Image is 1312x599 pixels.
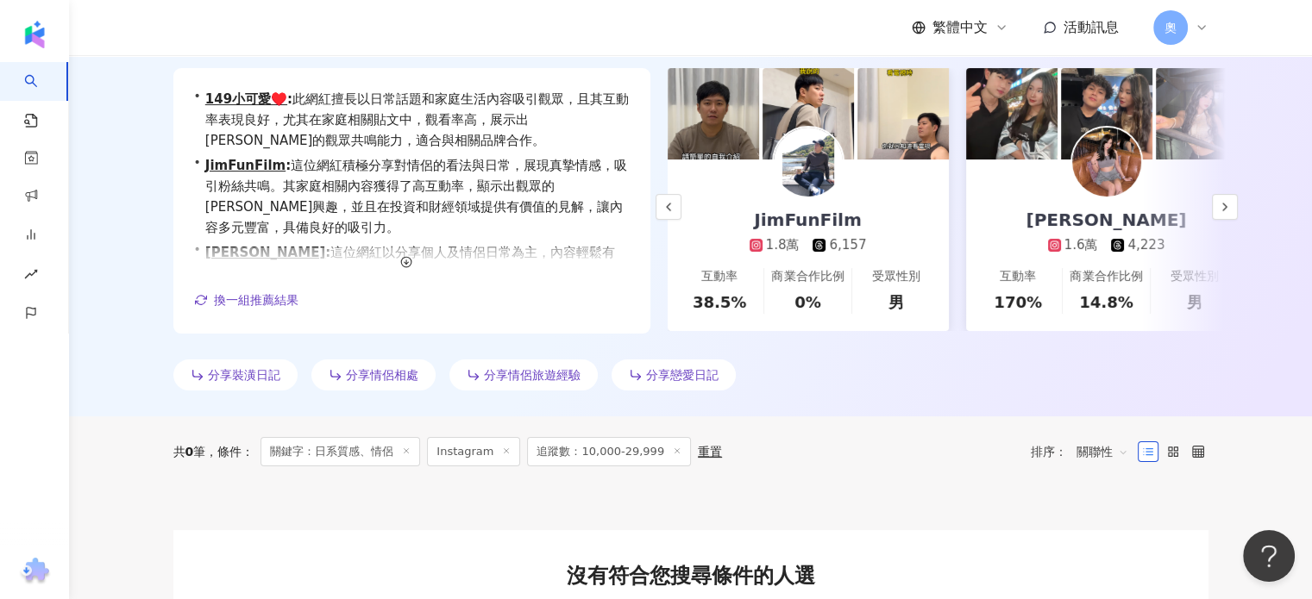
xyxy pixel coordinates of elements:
[888,291,904,313] div: 男
[1171,268,1219,285] div: 受眾性別
[966,68,1058,159] img: post-image
[205,158,286,173] a: JimFunFilm
[932,18,988,37] span: 繁體中文
[529,565,852,589] h2: 沒有符合您搜尋條件的人選
[1164,18,1177,37] span: 奧
[1000,268,1036,285] div: 互動率
[1009,208,1204,232] div: [PERSON_NAME]
[1243,530,1295,582] iframe: Help Scout Beacon - Open
[205,242,630,304] span: 這位網紅以分享個人及情侶日常為主，內容輕鬆有趣，吸引了大量觀眾。特別在家庭和教育類內容中表現卓越，與粉絲互動頻繁，展示出深厚的社羣關係，適合品牌進行合作。
[205,155,630,238] span: 這位網紅積極分享對情侶的看法與日常，展現真摯情感，吸引粉絲共鳴。其家庭相關內容獲得了高互動率，顯示出觀眾的[PERSON_NAME]興趣，並且在投資和財經領域提供有價值的見解，讓內容多元豐富，具...
[21,21,48,48] img: logo icon
[737,208,879,232] div: JimFunFilm
[205,91,287,107] a: 149小可愛♥️
[966,159,1247,331] a: [PERSON_NAME]1.6萬4,223互動率170%商業合作比例14.8%受眾性別男
[427,437,520,466] span: Instagram
[794,291,821,313] div: 0%
[872,268,920,285] div: 受眾性別
[829,236,866,254] div: 6,157
[527,437,691,466] span: 追蹤數：10,000-29,999
[194,287,299,313] button: 換一組推薦結果
[1064,19,1119,35] span: 活動訊息
[214,293,298,307] span: 換一組推薦結果
[646,368,719,382] span: 分享戀愛日記
[325,245,330,260] span: :
[771,268,844,285] div: 商業合作比例
[1061,68,1152,159] img: post-image
[194,242,630,304] div: •
[1072,128,1141,197] img: KOL Avatar
[194,155,630,238] div: •
[774,128,843,197] img: KOL Avatar
[1070,268,1142,285] div: 商業合作比例
[205,445,254,459] span: 條件 ：
[261,437,420,466] span: 關鍵字：日系質感、情侶
[1031,438,1138,465] div: 排序：
[173,445,206,459] div: 共 筆
[1156,68,1247,159] img: post-image
[24,257,38,296] span: rise
[1187,291,1202,313] div: 男
[1064,236,1098,254] div: 1.6萬
[701,268,738,285] div: 互動率
[668,159,949,331] a: JimFunFilm1.8萬6,157互動率38.5%商業合作比例0%受眾性別男
[857,68,949,159] img: post-image
[668,68,759,159] img: post-image
[766,236,800,254] div: 1.8萬
[205,245,325,260] a: [PERSON_NAME]
[185,445,194,459] span: 0
[18,558,52,585] img: chrome extension
[1079,291,1133,313] div: 14.8%
[346,368,418,382] span: 分享情侶相處
[698,445,722,459] div: 重置
[1077,438,1128,465] span: 關聯性
[693,291,746,313] div: 38.5%
[208,368,280,382] span: 分享裝潢日記
[484,368,581,382] span: 分享情侶旅遊經驗
[194,89,630,151] div: •
[1127,236,1164,254] div: 4,223
[205,89,630,151] span: 此網紅擅長以日常話題和家庭生活內容吸引觀眾，且其互動率表現良好，尤其在家庭相關貼文中，觀看率高，展示出[PERSON_NAME]的觀眾共鳴能力，適合與相關品牌合作。
[286,158,291,173] span: :
[24,62,59,129] a: search
[763,68,854,159] img: post-image
[287,91,292,107] span: :
[994,291,1042,313] div: 170%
